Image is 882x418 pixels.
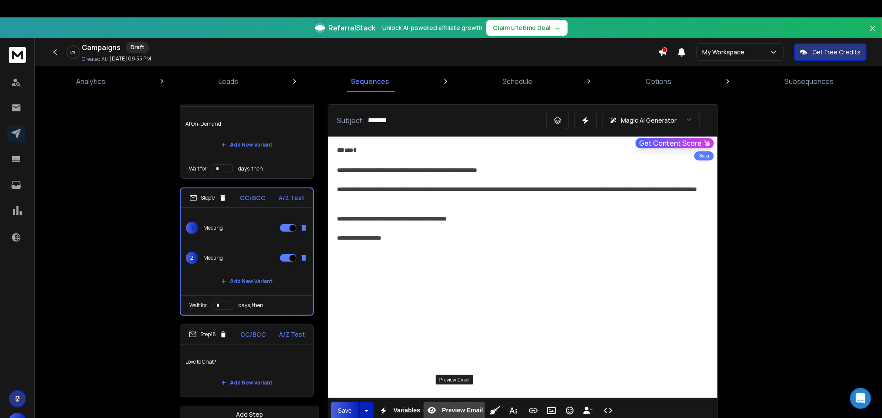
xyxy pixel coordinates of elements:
div: Step 17 [189,194,227,202]
div: Step 18 [189,331,227,338]
a: Schedule [497,71,538,92]
p: Analytics [76,76,105,87]
a: Subsequences [779,71,839,92]
p: A/Z Test [279,330,305,339]
button: Magic AI Generator [602,112,700,129]
p: Magic AI Generator [621,116,677,125]
p: Get Free Credits [812,48,861,57]
span: Preview Email [440,407,485,414]
p: Meeting [203,254,223,261]
p: 0 % [71,50,76,55]
li: Step16CC/BCCA/Z TestAI On-DemandAdd New VariantWait fordays, then [180,87,314,179]
p: Wait for [189,165,207,172]
button: Add New Variant [214,374,279,391]
p: Leads [219,76,238,87]
span: 1 [186,222,198,234]
span: 2 [186,252,198,264]
div: Open Intercom Messenger [850,388,871,409]
li: Step17CC/BCCA/Z Test1Meeting2MeetingAdd New VariantWait fordays, then [180,187,314,316]
h1: Campaigns [82,42,121,53]
a: Leads [213,71,243,92]
p: Sequences [351,76,390,87]
button: Add New Variant [214,273,279,290]
div: Beta [694,151,714,161]
div: Draft [126,42,149,53]
button: Get Free Credits [794,43,867,61]
li: Step18CC/BCCA/Z TestLove to Chat?Add New Variant [180,324,314,397]
p: A/Z Test [279,194,304,202]
p: Wait for [189,302,207,309]
a: Sequences [346,71,395,92]
p: Subject: [337,115,364,126]
p: days, then [238,165,263,172]
p: Created At: [82,56,108,63]
button: Claim Lifetime Deal→ [486,20,568,36]
p: My Workspace [702,48,748,57]
a: Options [640,71,677,92]
button: Get Content Score [636,138,714,148]
p: Unlock AI-powered affiliate growth [383,23,483,32]
span: → [555,23,561,32]
p: days, then [239,302,263,309]
span: ReferralStack [329,23,376,33]
p: CC/BCC [240,194,266,202]
p: Love to Chat? [185,350,308,374]
p: AI On-Demand [185,112,308,136]
p: Meeting [203,224,223,231]
span: Variables [392,407,422,414]
div: Preview Email [436,375,473,385]
p: Subsequences [784,76,834,87]
p: CC/BCC [240,330,266,339]
a: Analytics [71,71,111,92]
p: Schedule [502,76,532,87]
button: Close banner [867,23,879,43]
button: Add New Variant [214,136,279,154]
p: [DATE] 09:55 PM [110,55,151,62]
p: Options [646,76,671,87]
